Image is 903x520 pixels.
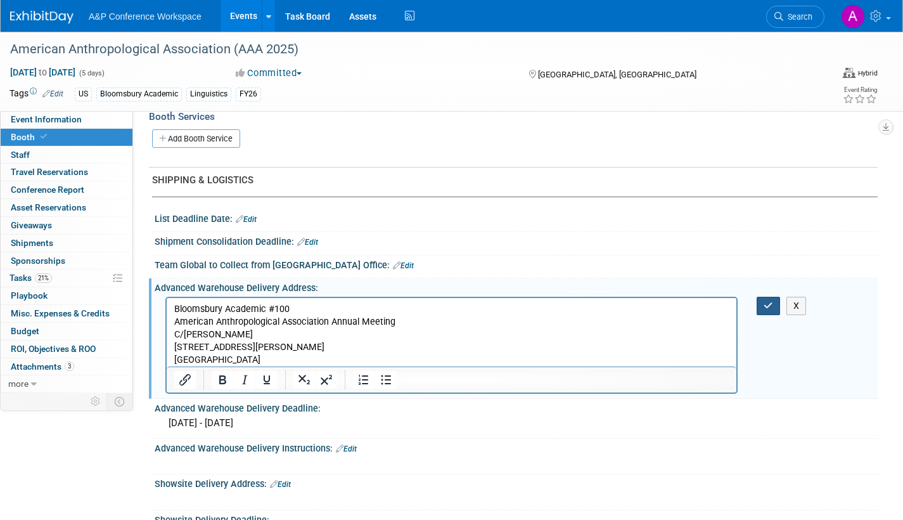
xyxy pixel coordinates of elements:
span: ROI, Objectives & ROO [11,344,96,354]
td: Tags [10,87,63,101]
img: Amanda Oney [841,4,865,29]
button: Bold [212,371,233,389]
a: Attachments3 [1,358,132,375]
button: Italic [234,371,255,389]
a: Sponsorships [1,252,132,270]
span: Conference Report [11,185,84,195]
span: Misc. Expenses & Credits [11,308,110,318]
iframe: Rich Text Area [167,298,736,367]
span: to [37,67,49,77]
span: Shipments [11,238,53,248]
div: Event Rating [843,87,877,93]
a: Tasks21% [1,270,132,287]
button: Committed [231,67,307,80]
span: Search [783,12,812,22]
div: US [75,88,92,101]
span: Asset Reservations [11,202,86,212]
button: X [786,297,807,315]
td: Toggle Event Tabs [107,393,133,410]
a: Edit [42,89,63,98]
span: Giveaways [11,220,52,230]
button: Subscript [293,371,315,389]
span: Attachments [11,361,74,372]
div: Event Format [749,66,878,85]
span: 21% [35,273,52,283]
a: Edit [236,215,257,224]
span: Booth [11,132,49,142]
a: ROI, Objectives & ROO [1,341,132,358]
div: List Deadline Date: [155,209,878,226]
a: Budget [1,323,132,340]
a: Staff [1,146,132,164]
span: 3 [65,361,74,371]
div: Advanced Warehouse Delivery Instructions: [155,439,878,455]
div: American Anthropological Association (AAA 2025) [6,38,804,61]
div: Advanced Warehouse Delivery Address: [155,278,878,294]
a: Giveaways [1,217,132,234]
a: Conference Report [1,181,132,198]
div: SHIPPING & LOGISTICS [152,174,868,187]
a: Booth [1,129,132,146]
button: Superscript [316,371,337,389]
div: Linguistics [186,88,231,101]
button: Underline [256,371,278,389]
a: Edit [336,445,357,453]
span: more [8,379,29,389]
button: Numbered list [353,371,375,389]
div: Team Global to Collect from [GEOGRAPHIC_DATA] Office: [155,256,878,272]
span: A&P Conference Workspace [89,11,202,22]
td: Personalize Event Tab Strip [85,393,107,410]
div: Booth Services [149,110,878,124]
img: ExhibitDay [10,11,74,23]
span: (5 days) [78,69,105,77]
span: [GEOGRAPHIC_DATA], [GEOGRAPHIC_DATA] [538,70,696,79]
a: Edit [393,261,414,270]
div: Event Format [843,66,878,79]
img: Format-Hybrid.png [843,68,855,78]
div: Hybrid [857,68,878,78]
span: Budget [11,326,39,336]
a: Search [766,6,824,28]
span: Event Information [11,114,82,124]
a: Event Information [1,111,132,128]
button: Insert/edit link [174,371,196,389]
a: Playbook [1,287,132,304]
a: Asset Reservations [1,199,132,216]
span: Playbook [11,290,48,301]
i: Booth reservation complete [41,133,47,140]
span: [DATE] [DATE] [10,67,76,78]
a: Edit [270,480,291,489]
a: Add Booth Service [152,129,240,148]
div: Bloomsbury Academic [96,88,182,101]
span: Sponsorships [11,256,65,266]
a: more [1,375,132,393]
div: Shipment Consolidation Deadline: [155,232,878,249]
div: FY26 [236,88,261,101]
div: Advanced Warehouse Delivery Deadline: [155,399,878,415]
a: Travel Reservations [1,164,132,181]
a: Shipments [1,235,132,252]
span: Travel Reservations [11,167,88,177]
a: Edit [297,238,318,247]
div: Showsite Delivery Address: [155,474,878,491]
button: Bullet list [375,371,397,389]
span: Tasks [10,273,52,283]
a: Misc. Expenses & Credits [1,305,132,322]
div: [DATE] - [DATE] [164,413,868,433]
span: Staff [11,150,30,160]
